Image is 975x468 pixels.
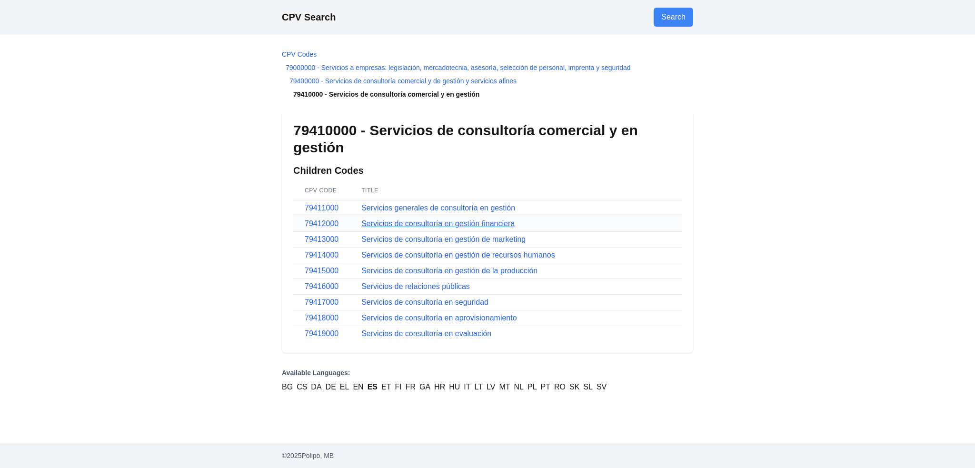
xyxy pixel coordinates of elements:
a: DE [326,381,336,393]
a: IT [464,381,470,393]
a: Servicios de relaciones públicas [361,282,470,290]
a: Servicios generales de consultoría en gestión [361,204,515,212]
h2: Children Codes [293,164,682,177]
a: HU [449,381,460,393]
a: ET [381,381,391,393]
a: 79000000 - Servicios a empresas: legislación, mercadotecnia, asesoría, selección de personal, imp... [286,64,631,71]
a: Go to search [654,8,693,27]
a: SK [569,381,579,393]
a: 79411000 [305,204,338,212]
a: 79414000 [305,251,338,259]
h1: 79410000 - Servicios de consultoría comercial y en gestión [293,122,682,156]
p: © 2025 Polipo, MB [282,451,693,460]
th: CPV Code [293,181,350,200]
a: LV [487,381,495,393]
a: Servicios de consultoría en gestión de la producción [361,267,537,275]
a: 79413000 [305,235,338,243]
a: CS [297,381,307,393]
a: 79418000 [305,314,338,322]
a: 79416000 [305,282,338,290]
a: 79415000 [305,267,338,275]
a: 79419000 [305,329,338,338]
a: Servicios de consultoría en gestión financiera [361,219,515,228]
a: GA [419,381,430,393]
a: NL [514,381,524,393]
a: 79412000 [305,219,338,228]
a: BG [282,381,293,393]
a: EL [340,381,349,393]
a: SV [597,381,607,393]
a: 79400000 - Servicios de consultoría comercial y de gestión y servicios afines [289,77,517,85]
a: FR [406,381,416,393]
a: EN [353,381,363,393]
p: Available Languages: [282,368,693,378]
a: 79417000 [305,298,338,306]
a: DA [311,381,321,393]
a: CPV Codes [282,50,317,58]
a: PL [527,381,537,393]
a: Servicios de consultoría en gestión de marketing [361,235,526,243]
a: SL [583,381,593,393]
a: MT [499,381,510,393]
a: PT [541,381,550,393]
a: Servicios de consultoría en seguridad [361,298,488,306]
nav: Language Versions [282,368,693,393]
a: CPV Search [282,12,336,22]
a: HR [434,381,445,393]
a: RO [554,381,566,393]
li: 79410000 - Servicios de consultoría comercial y en gestión [282,90,693,99]
a: ES [368,381,378,393]
nav: Breadcrumb [282,50,693,99]
a: Servicios de consultoría en gestión de recursos humanos [361,251,555,259]
a: Servicios de consultoría en evaluación [361,329,491,338]
a: Servicios de consultoría en aprovisionamiento [361,314,517,322]
a: LT [475,381,483,393]
th: Title [350,181,682,200]
a: FI [395,381,401,393]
